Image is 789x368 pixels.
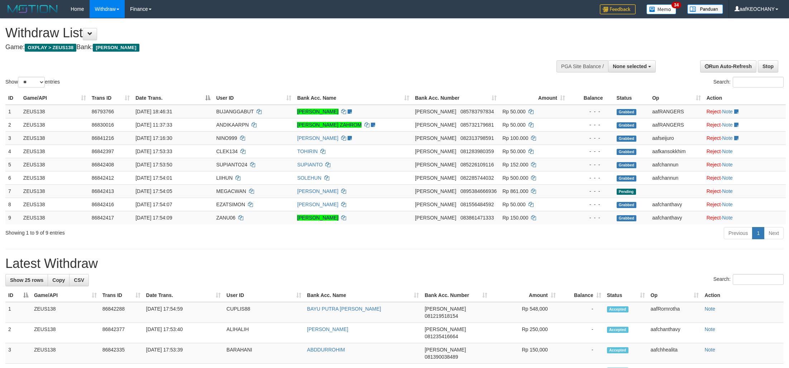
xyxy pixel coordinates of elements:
span: MEGACWAN [216,188,246,194]
span: OXPLAY > ZEUS138 [25,44,76,52]
span: Grabbed [617,202,637,208]
span: Rp 50.000 [502,202,526,207]
div: - - - [571,188,611,195]
span: NINO999 [216,135,237,141]
div: - - - [571,135,611,142]
a: Note [722,202,733,207]
th: Game/API: activate to sort column ascending [20,91,89,105]
th: Amount: activate to sort column ascending [499,91,568,105]
a: [PERSON_NAME] [297,109,338,114]
span: CLEK134 [216,148,238,154]
span: BUJANGGABUT [216,109,254,114]
a: Note [722,122,733,128]
a: Previous [724,227,752,239]
img: panduan.png [687,4,723,14]
span: Rp 50.000 [502,122,526,128]
span: 86842417 [92,215,114,221]
span: 86842408 [92,162,114,168]
span: 86793766 [92,109,114,114]
a: TOHIRIN [297,148,317,154]
td: ZEUS138 [31,302,100,323]
a: Next [764,227,784,239]
td: ZEUS138 [20,211,89,224]
div: - - - [571,201,611,208]
span: Rp 861.000 [502,188,528,194]
td: [DATE] 17:53:40 [143,323,224,343]
div: - - - [571,108,611,115]
td: - [559,323,604,343]
th: Trans ID: activate to sort column ascending [100,289,143,302]
span: [PERSON_NAME] [415,202,456,207]
span: EZATSIMON [216,202,245,207]
td: 3 [5,343,31,364]
th: ID [5,91,20,105]
h4: Game: Bank: [5,44,519,51]
th: Date Trans.: activate to sort column descending [133,91,213,105]
a: Note [722,135,733,141]
span: [PERSON_NAME] [415,162,456,168]
span: [DATE] 17:54:05 [135,188,172,194]
a: Note [722,215,733,221]
td: · [704,158,786,171]
span: [DATE] 17:16:30 [135,135,172,141]
a: Note [704,347,715,353]
span: [PERSON_NAME] [425,347,466,353]
img: Feedback.jpg [600,4,636,14]
span: Rp 50.000 [502,148,526,154]
td: aafRANGERS [649,118,703,131]
span: Rp 152.000 [502,162,528,168]
th: Op: activate to sort column ascending [649,91,703,105]
th: Balance [568,91,614,105]
td: 1 [5,302,31,323]
span: [DATE] 17:54:09 [135,215,172,221]
td: · [704,105,786,118]
span: Copy [52,277,65,283]
span: Accepted [607,327,628,333]
a: [PERSON_NAME] [297,202,338,207]
td: 5 [5,158,20,171]
td: Rp 150,000 [490,343,559,364]
td: - [559,302,604,323]
a: [PERSON_NAME] [307,326,348,332]
td: CUPLIS88 [224,302,304,323]
a: 1 [752,227,764,239]
a: Note [722,162,733,168]
td: [DATE] 17:54:59 [143,302,224,323]
a: Reject [707,175,721,181]
a: BAYU PUTRA [PERSON_NAME] [307,306,381,312]
th: User ID: activate to sort column ascending [213,91,294,105]
td: aafchannun [649,158,703,171]
td: · [704,198,786,211]
a: Reject [707,162,721,168]
a: Run Auto-Refresh [700,60,756,72]
td: aafkansokkhim [649,145,703,158]
span: None selected [613,63,647,69]
th: Status [614,91,650,105]
span: [PERSON_NAME] [425,326,466,332]
span: 86842413 [92,188,114,194]
a: [PERSON_NAME] [297,135,338,141]
label: Search: [713,77,784,88]
a: Reject [707,202,721,207]
span: Grabbed [617,149,637,155]
a: [PERSON_NAME] [297,188,338,194]
th: Action [702,289,784,302]
td: Rp 548,000 [490,302,559,323]
a: Reject [707,135,721,141]
a: [PERSON_NAME] ZAHROM [297,122,362,128]
th: Op: activate to sort column ascending [648,289,702,302]
td: ZEUS138 [20,158,89,171]
span: LIIHUN [216,175,233,181]
label: Search: [713,274,784,285]
span: ZANU06 [216,215,235,221]
a: Note [722,109,733,114]
span: [PERSON_NAME] [415,215,456,221]
td: aafRANGERS [649,105,703,118]
a: ABDDURROHIM [307,347,345,353]
td: 86842377 [100,323,143,343]
span: Rp 150.000 [502,215,528,221]
a: Note [704,306,715,312]
span: Show 25 rows [10,277,43,283]
span: [DATE] 17:54:01 [135,175,172,181]
span: Copy 082313798591 to clipboard [460,135,494,141]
